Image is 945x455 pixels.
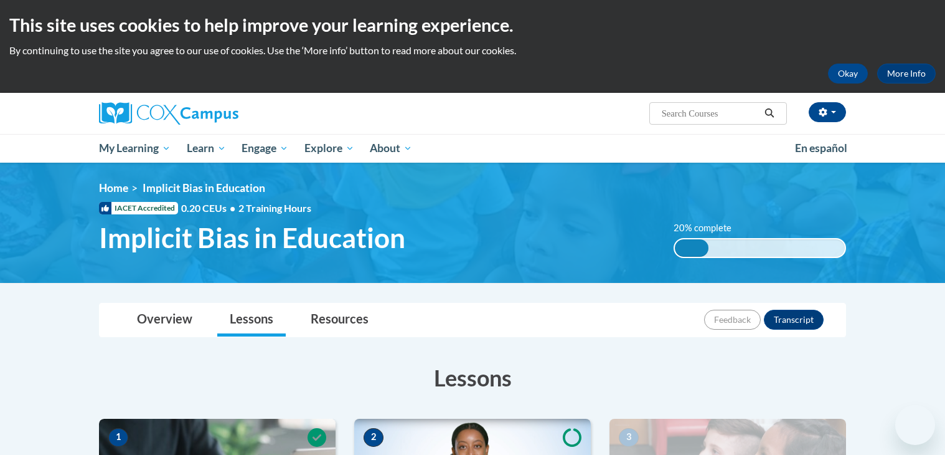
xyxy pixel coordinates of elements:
[364,428,383,447] span: 2
[108,428,128,447] span: 1
[298,304,381,337] a: Resources
[764,310,824,330] button: Transcript
[99,202,178,214] span: IACET Accredited
[675,239,709,257] div: 20% complete
[674,221,745,235] label: 20% complete
[619,428,639,447] span: 3
[877,64,936,84] a: More Info
[370,141,412,156] span: About
[80,134,865,163] div: Main menu
[125,304,205,337] a: Overview
[242,141,288,156] span: Engage
[99,102,238,125] img: Cox Campus
[187,141,226,156] span: Learn
[795,141,847,155] span: En español
[9,12,936,37] h2: This site uses cookies to help improve your learning experience.
[661,106,760,121] input: Search Courses
[362,134,421,163] a: About
[809,102,846,122] button: Account Settings
[828,64,868,84] button: Okay
[304,141,354,156] span: Explore
[99,362,846,393] h3: Lessons
[296,134,362,163] a: Explore
[143,181,265,194] span: Implicit Bias in Education
[787,135,855,161] a: En español
[760,106,779,121] button: Search
[9,44,936,57] p: By continuing to use the site you agree to our use of cookies. Use the ‘More info’ button to read...
[99,221,405,254] span: Implicit Bias in Education
[99,181,128,194] a: Home
[99,102,336,125] a: Cox Campus
[179,134,234,163] a: Learn
[233,134,296,163] a: Engage
[217,304,286,337] a: Lessons
[238,202,311,214] span: 2 Training Hours
[895,405,935,445] iframe: Button to launch messaging window
[230,202,235,214] span: •
[99,141,171,156] span: My Learning
[91,134,179,163] a: My Learning
[181,201,238,215] span: 0.20 CEUs
[704,310,761,330] button: Feedback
